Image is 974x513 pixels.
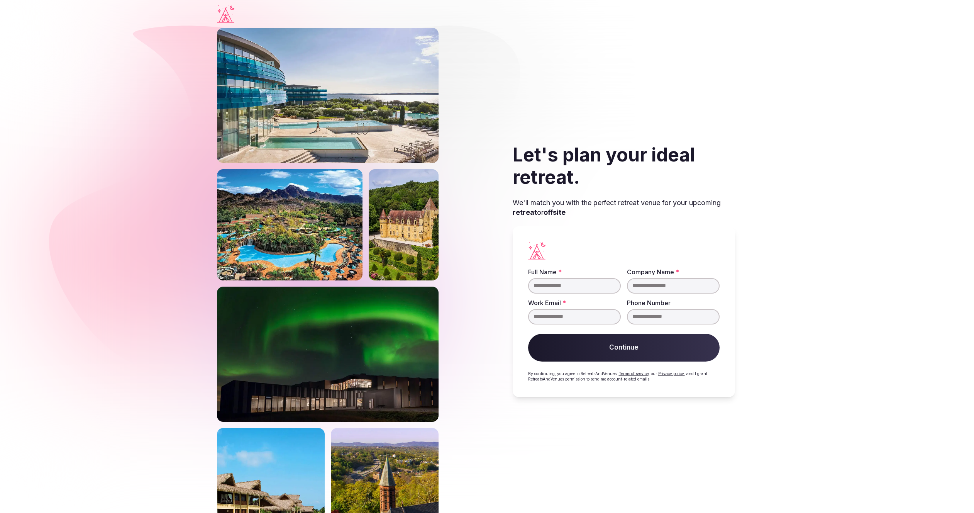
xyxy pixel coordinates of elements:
[528,269,621,275] label: Full Name
[217,5,234,23] a: Visit the homepage
[544,208,566,216] strong: offsite
[369,131,439,242] img: Castle on a slope
[217,248,439,383] img: Iceland northern lights
[627,300,720,306] label: Phone Number
[513,198,735,217] p: We'll match you with the perfect retreat venue for your upcoming or
[619,371,649,376] a: Terms of service
[627,269,720,275] label: Company Name
[528,371,720,382] p: By continuing, you agree to RetreatsAndVenues' , our , and I grant RetreatsAndVenues permission t...
[528,300,621,306] label: Work Email
[528,334,720,362] button: Continue
[513,144,735,188] h2: Let's plan your ideal retreat.
[513,208,537,216] strong: retreat
[217,131,362,242] img: Phoenix river ranch resort
[658,371,684,376] a: Privacy policy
